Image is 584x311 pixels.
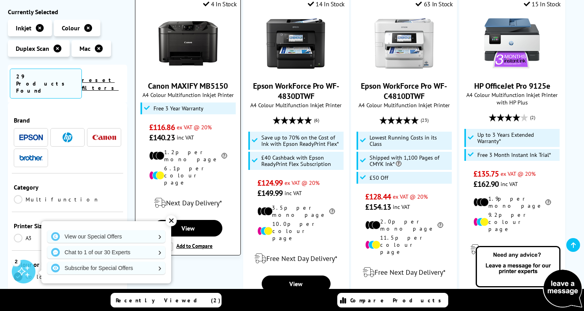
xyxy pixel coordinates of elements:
span: £124.99 [257,178,283,188]
img: Brother [19,155,43,160]
span: £135.75 [473,169,499,179]
img: Canon MAXIFY MB5150 [159,14,218,73]
li: 3.5p per mono page [257,204,335,218]
div: Category [14,183,121,191]
a: HP [56,132,79,142]
span: inc VAT [177,134,194,141]
a: View [153,220,222,237]
span: ex VAT @ 20% [393,193,428,200]
span: £140.23 [149,132,175,143]
img: HP [63,132,72,142]
div: Currently Selected [8,8,127,16]
img: HP OfficeJet Pro 9125e [482,14,541,73]
a: View [262,276,331,292]
span: £50 Off [370,175,388,181]
span: inc VAT [393,203,410,210]
li: 9.2p per colour page [473,211,551,233]
a: Colour [14,272,68,281]
a: HP OfficeJet Pro 9125e [482,67,541,74]
img: Epson WorkForce Pro WF-4830DTWF [266,14,325,73]
span: inc VAT [501,180,518,188]
div: modal_delivery [464,238,561,261]
a: Recently Viewed (2) [111,293,222,307]
span: Duplex Scan [16,45,49,52]
span: £40 Cashback with Epson ReadyPrint Flex Subscription [261,155,342,167]
a: Canon MAXIFY MB5150 [148,81,228,91]
a: Epson WorkForce Pro WF-4830DTWF [253,81,339,101]
span: A4 Colour Multifunction Inkjet Printer [139,91,237,99]
div: Printer Size [14,222,121,230]
span: (2) [530,110,535,125]
li: 6.1p per colour page [149,165,227,186]
a: Canon [92,132,116,142]
span: £162.90 [473,179,499,189]
li: 10.0p per colour page [257,220,335,242]
a: Epson WorkForce Pro WF-4830DTWF [266,67,325,74]
span: A4 Colour Multifunction Inkjet Printer [248,101,345,109]
span: £154.13 [365,202,391,212]
div: modal_delivery [355,261,453,283]
li: 1.9p per mono page [473,195,551,209]
span: Free 3 Year Warranty [153,105,203,112]
a: HP OfficeJet Pro 9125e [474,81,550,91]
span: Compare Products [350,297,445,304]
span: £116.86 [149,122,175,132]
span: Inkjet [16,24,31,32]
span: Lowest Running Costs in its Class [370,134,450,147]
a: Epson WorkForce Pro WF-C4810DTWF [361,81,447,101]
a: reset filters [82,76,118,91]
span: Shipped with 1,100 Pages of CMYK Ink* [370,155,450,167]
div: modal_delivery [248,248,345,270]
label: Add to Compare [164,242,213,251]
div: modal_delivery [139,192,237,214]
li: 1.2p per mono page [149,149,227,163]
span: A4 Colour Multifunction Inkjet Printer [355,101,453,109]
span: A4 Colour Multifunction Inkjet Printer with HP Plus [464,91,561,106]
span: Free 3 Month Instant Ink Trial* [477,152,551,158]
a: A3 [14,234,68,242]
a: Compare Products [337,293,448,307]
span: ex VAT @ 20% [501,170,536,177]
div: Brand [14,116,121,124]
span: Up to 3 Years Extended Warranty* [477,132,558,144]
a: Canon MAXIFY MB5150 [159,67,218,74]
div: ✕ [166,215,177,226]
span: (6) [314,113,319,128]
a: Epson WorkForce Pro WF-C4810DTWF [375,67,434,74]
a: Multifunction [14,195,100,204]
span: inc VAT [285,189,302,197]
span: Save up to 70% on the Cost of Ink with Epson ReadyPrint Flex* [261,134,342,147]
span: ex VAT @ 20% [177,123,212,131]
span: (23) [421,113,429,128]
div: 2 [12,257,20,266]
span: £149.99 [257,188,283,198]
a: Subscribe for Special Offers [47,262,165,274]
a: Brother [19,153,43,163]
img: Epson [19,134,43,140]
a: Epson [19,132,43,142]
span: Colour [62,24,80,32]
span: ex VAT @ 20% [285,179,320,186]
span: Recently Viewed (2) [116,297,221,304]
img: Open Live Chat window [474,245,584,309]
a: Chat to 1 of our 30 Experts [47,246,165,259]
img: Epson WorkForce Pro WF-C4810DTWF [375,14,434,73]
img: Canon [92,135,116,140]
span: 29 Products Found [10,69,82,99]
span: £128.44 [365,192,391,202]
li: 11.5p per colour page [365,234,443,255]
a: View our Special Offers [47,230,165,243]
li: 2.0p per mono page [365,218,443,232]
span: Mac [79,45,91,52]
